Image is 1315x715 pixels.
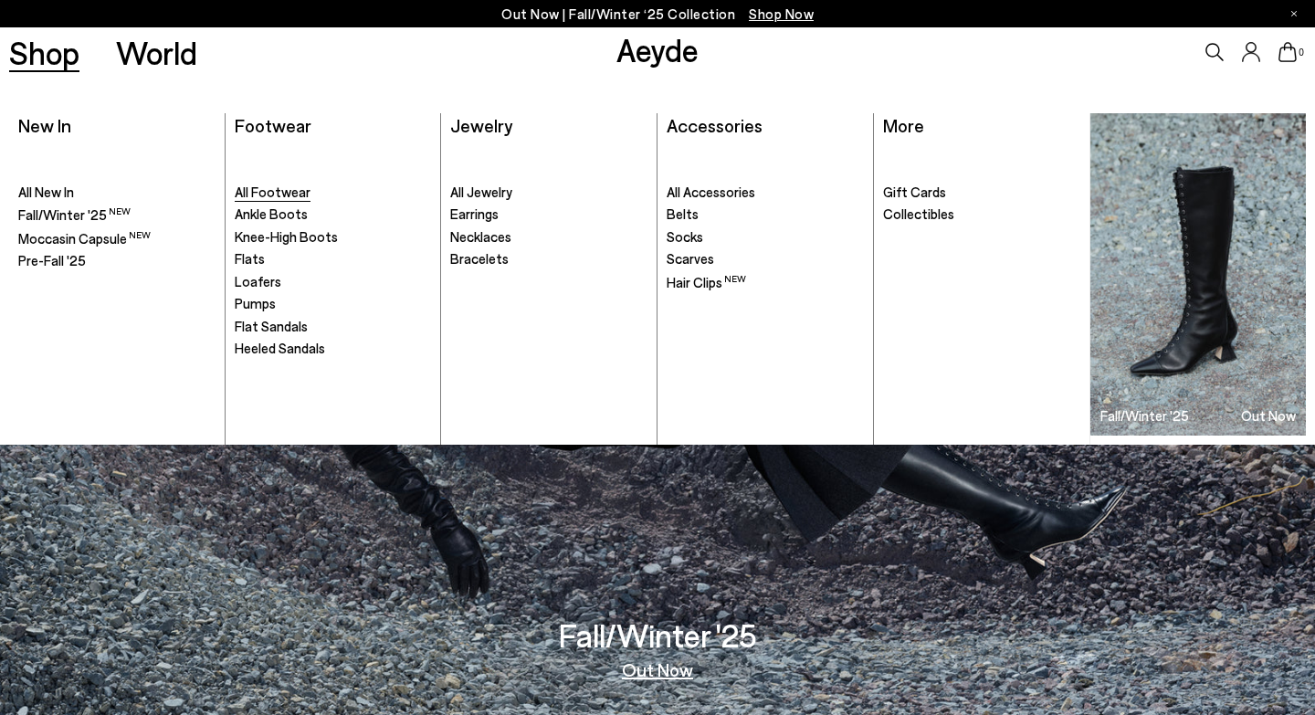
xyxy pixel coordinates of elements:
span: Collectibles [883,205,954,222]
span: Flat Sandals [235,318,308,334]
a: Ankle Boots [235,205,432,224]
span: Moccasin Capsule [18,230,151,247]
a: Gift Cards [883,184,1081,202]
a: Fall/Winter '25 Out Now [1090,113,1306,436]
a: Jewelry [450,114,512,136]
a: Collectibles [883,205,1081,224]
h3: Out Now [1241,409,1296,423]
a: World [116,37,197,68]
span: Hair Clips [667,274,746,290]
span: All Jewelry [450,184,512,200]
span: Pumps [235,295,276,311]
a: Footwear [235,114,311,136]
a: Fall/Winter '25 [18,205,216,225]
img: Group_1295_900x.jpg [1090,113,1306,436]
a: Socks [667,228,864,247]
a: Loafers [235,273,432,291]
a: More [883,114,924,136]
a: Necklaces [450,228,647,247]
a: All Accessories [667,184,864,202]
a: All Footwear [235,184,432,202]
a: Heeled Sandals [235,340,432,358]
span: 0 [1297,47,1306,58]
a: Pre-Fall '25 [18,252,216,270]
span: Earrings [450,205,499,222]
span: Socks [667,228,703,245]
h3: Fall/Winter '25 [559,619,757,651]
a: Flats [235,250,432,268]
span: All Footwear [235,184,310,200]
a: All New In [18,184,216,202]
a: Out Now [622,660,693,678]
span: Fall/Winter '25 [18,206,131,223]
a: Accessories [667,114,763,136]
span: All Accessories [667,184,755,200]
span: Navigate to /collections/new-in [749,5,814,22]
span: Scarves [667,250,714,267]
span: Pre-Fall '25 [18,252,86,268]
a: Scarves [667,250,864,268]
a: Earrings [450,205,647,224]
a: Pumps [235,295,432,313]
span: Ankle Boots [235,205,308,222]
a: 0 [1278,42,1297,62]
a: Knee-High Boots [235,228,432,247]
h3: Fall/Winter '25 [1100,409,1189,423]
span: Loafers [235,273,281,289]
p: Out Now | Fall/Winter ‘25 Collection [501,3,814,26]
a: Hair Clips [667,273,864,292]
a: New In [18,114,71,136]
span: Bracelets [450,250,509,267]
a: Bracelets [450,250,647,268]
a: Belts [667,205,864,224]
a: Shop [9,37,79,68]
span: Knee-High Boots [235,228,338,245]
span: Gift Cards [883,184,946,200]
span: Heeled Sandals [235,340,325,356]
span: All New In [18,184,74,200]
span: Belts [667,205,699,222]
a: Moccasin Capsule [18,229,216,248]
a: Aeyde [616,30,699,68]
span: Necklaces [450,228,511,245]
a: All Jewelry [450,184,647,202]
a: Flat Sandals [235,318,432,336]
span: Flats [235,250,265,267]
